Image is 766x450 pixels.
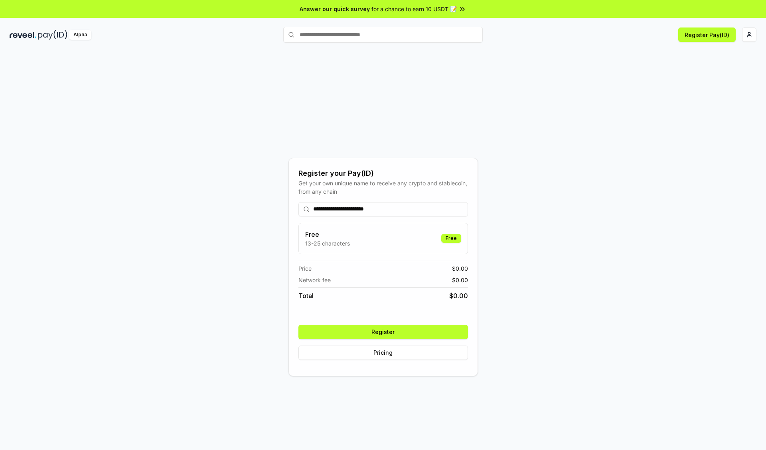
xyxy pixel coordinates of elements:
[69,30,91,40] div: Alpha
[298,179,468,196] div: Get your own unique name to receive any crypto and stablecoin, from any chain
[678,28,736,42] button: Register Pay(ID)
[449,291,468,301] span: $ 0.00
[38,30,67,40] img: pay_id
[10,30,36,40] img: reveel_dark
[305,239,350,248] p: 13-25 characters
[298,291,314,301] span: Total
[298,264,312,273] span: Price
[452,276,468,284] span: $ 0.00
[441,234,461,243] div: Free
[298,276,331,284] span: Network fee
[298,325,468,339] button: Register
[452,264,468,273] span: $ 0.00
[371,5,457,13] span: for a chance to earn 10 USDT 📝
[298,346,468,360] button: Pricing
[300,5,370,13] span: Answer our quick survey
[305,230,350,239] h3: Free
[298,168,468,179] div: Register your Pay(ID)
